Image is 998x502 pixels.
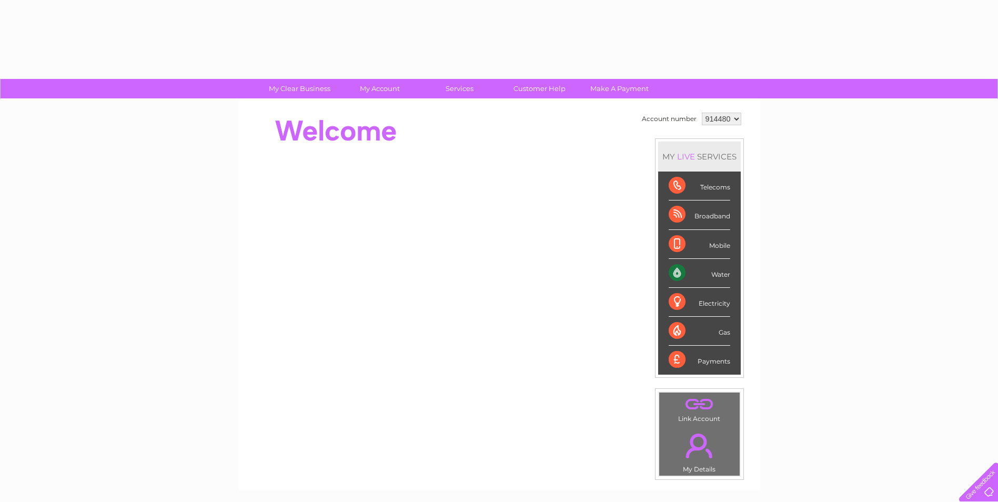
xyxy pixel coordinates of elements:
a: Services [416,79,503,98]
div: Broadband [669,200,730,229]
div: Water [669,259,730,288]
div: Mobile [669,230,730,259]
a: My Account [336,79,423,98]
a: . [662,427,737,464]
div: Payments [669,346,730,374]
div: LIVE [675,152,697,162]
td: My Details [659,425,740,476]
a: My Clear Business [256,79,343,98]
a: Make A Payment [576,79,663,98]
div: Telecoms [669,172,730,200]
td: Account number [639,110,699,128]
div: MY SERVICES [658,142,741,172]
td: Link Account [659,392,740,425]
a: Customer Help [496,79,583,98]
div: Gas [669,317,730,346]
div: Electricity [669,288,730,317]
a: . [662,395,737,414]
